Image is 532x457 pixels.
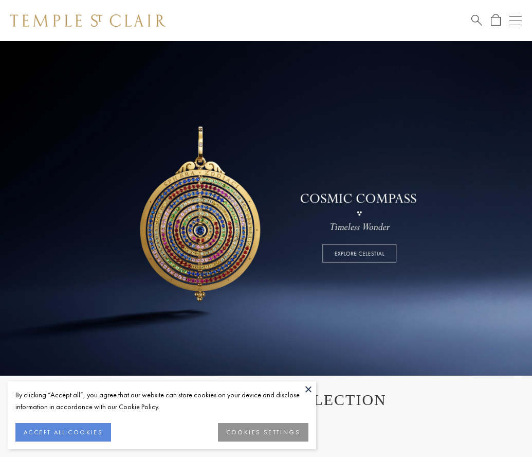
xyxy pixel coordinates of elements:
[15,389,308,413] div: By clicking “Accept all”, you agree that our website can store cookies on your device and disclos...
[491,14,501,27] a: Open Shopping Bag
[218,423,308,442] button: COOKIES SETTINGS
[15,423,111,442] button: ACCEPT ALL COOKIES
[509,14,522,27] button: Open navigation
[10,14,166,27] img: Temple St. Clair
[471,14,482,27] a: Search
